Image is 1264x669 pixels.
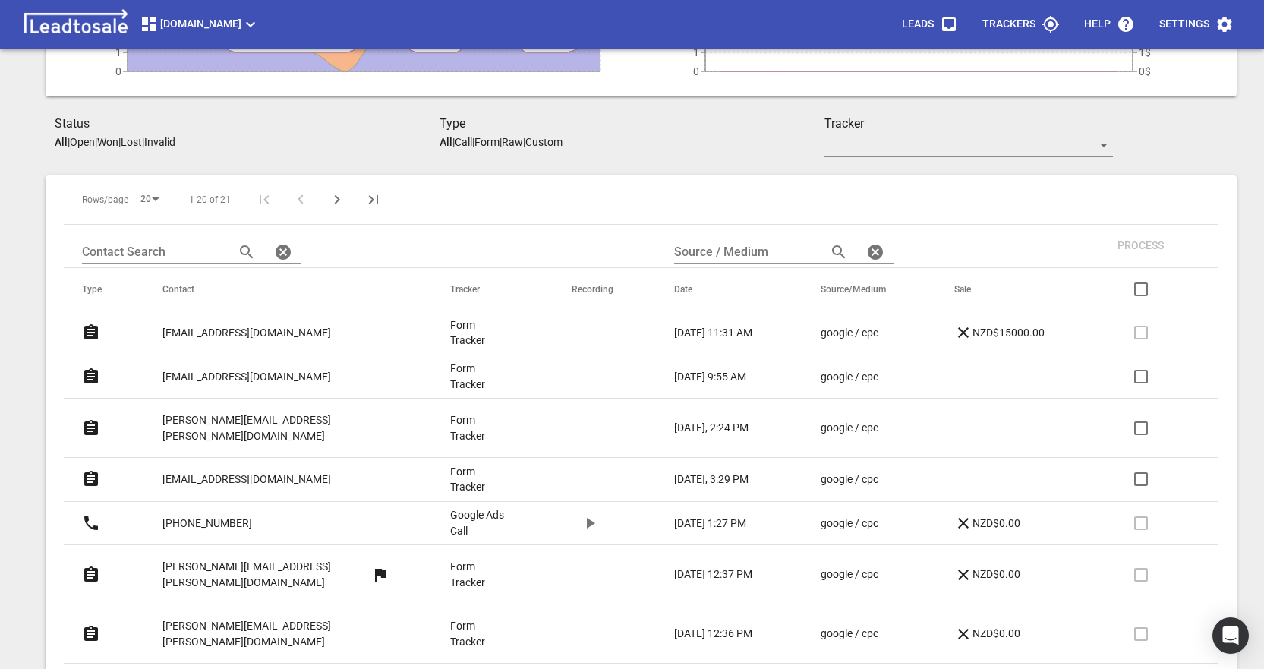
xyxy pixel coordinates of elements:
[450,618,511,649] a: Form Tracker
[954,566,1020,584] p: NZD$0.00
[982,17,1035,32] p: Trackers
[319,181,355,218] button: Next Page
[525,136,563,148] p: Custom
[674,472,760,488] a: [DATE], 3:29 PM
[142,136,144,148] span: |
[674,626,760,642] a: [DATE] 12:36 PM
[432,268,553,311] th: Tracker
[82,625,100,643] svg: Form
[902,17,934,32] p: Leads
[97,136,118,148] p: Won
[82,470,100,488] svg: Form
[674,516,746,532] p: [DATE] 1:27 PM
[502,136,523,148] p: Raw
[82,419,100,437] svg: Form
[70,136,95,148] p: Open
[802,268,936,311] th: Source/Medium
[1159,17,1209,32] p: Settings
[115,65,121,77] tspan: 0
[82,323,100,342] svg: Form
[821,566,894,582] a: google / cpc
[450,464,511,495] a: Form Tracker
[674,325,752,341] p: [DATE] 11:31 AM
[162,358,331,396] a: [EMAIL_ADDRESS][DOMAIN_NAME]
[954,625,1045,643] a: NZD$0.00
[821,325,878,341] p: google / cpc
[674,626,752,642] p: [DATE] 12:36 PM
[450,317,511,349] a: Form Tracker
[118,136,121,148] span: |
[450,412,511,443] a: Form Tracker
[674,420,760,436] a: [DATE], 2:24 PM
[824,115,1113,133] h3: Tracker
[1212,617,1249,654] div: Open Intercom Messenger
[693,65,699,77] tspan: 0
[82,514,100,532] svg: Call
[1084,17,1111,32] p: Help
[821,626,878,642] p: google / cpc
[821,369,878,385] p: google / cpc
[162,461,331,498] a: [EMAIL_ADDRESS][DOMAIN_NAME]
[355,181,392,218] button: Last Page
[954,625,1020,643] p: NZD$0.00
[82,368,100,386] svg: Form
[450,559,511,590] p: Form Tracker
[134,189,165,210] div: 20
[140,15,260,33] span: [DOMAIN_NAME]
[821,516,894,532] a: google / cpc
[954,514,1020,532] p: NZD$0.00
[936,268,1087,311] th: Sale
[162,412,389,443] p: [PERSON_NAME][EMAIL_ADDRESS][PERSON_NAME][DOMAIN_NAME]
[674,369,746,385] p: [DATE] 9:55 AM
[162,559,371,590] p: [PERSON_NAME][EMAIL_ADDRESS][PERSON_NAME][DOMAIN_NAME]
[162,607,389,660] a: [PERSON_NAME][EMAIL_ADDRESS][PERSON_NAME][DOMAIN_NAME]
[821,369,894,385] a: google / cpc
[821,325,894,341] a: google / cpc
[450,361,511,392] a: Form Tracker
[674,566,760,582] a: [DATE] 12:37 PM
[162,548,371,601] a: [PERSON_NAME][EMAIL_ADDRESS][PERSON_NAME][DOMAIN_NAME]
[821,626,894,642] a: google / cpc
[821,566,878,582] p: google / cpc
[68,136,70,148] span: |
[82,566,100,584] svg: Form
[674,369,760,385] a: [DATE] 9:55 AM
[656,268,802,311] th: Date
[440,115,824,133] h3: Type
[821,516,878,532] p: google / cpc
[144,136,175,148] p: Invalid
[500,136,502,148] span: |
[1139,46,1151,58] tspan: 1$
[162,505,252,542] a: [PHONE_NUMBER]
[162,369,331,385] p: [EMAIL_ADDRESS][DOMAIN_NAME]
[523,136,525,148] span: |
[162,314,331,352] a: [EMAIL_ADDRESS][DOMAIN_NAME]
[821,472,894,488] a: google / cpc
[674,516,760,532] a: [DATE] 1:27 PM
[693,46,699,58] tspan: 1
[162,402,389,454] a: [PERSON_NAME][EMAIL_ADDRESS][PERSON_NAME][DOMAIN_NAME]
[1139,65,1151,77] tspan: 0$
[55,136,68,148] aside: All
[162,516,252,532] p: [PHONE_NUMBER]
[954,566,1045,584] a: NZD$0.00
[162,618,389,649] p: [PERSON_NAME][EMAIL_ADDRESS][PERSON_NAME][DOMAIN_NAME]
[674,325,760,341] a: [DATE] 11:31 AM
[674,566,752,582] p: [DATE] 12:37 PM
[474,136,500,148] p: Form
[455,136,472,148] p: Call
[450,507,511,538] a: Google Ads Call
[821,472,878,488] p: google / cpc
[954,323,1045,342] a: NZD$15000.00
[115,46,121,58] tspan: 1
[440,136,452,148] aside: All
[954,514,1045,532] a: NZD$0.00
[472,136,474,148] span: |
[82,194,128,207] span: Rows/page
[452,136,455,148] span: |
[189,194,231,207] span: 1-20 of 21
